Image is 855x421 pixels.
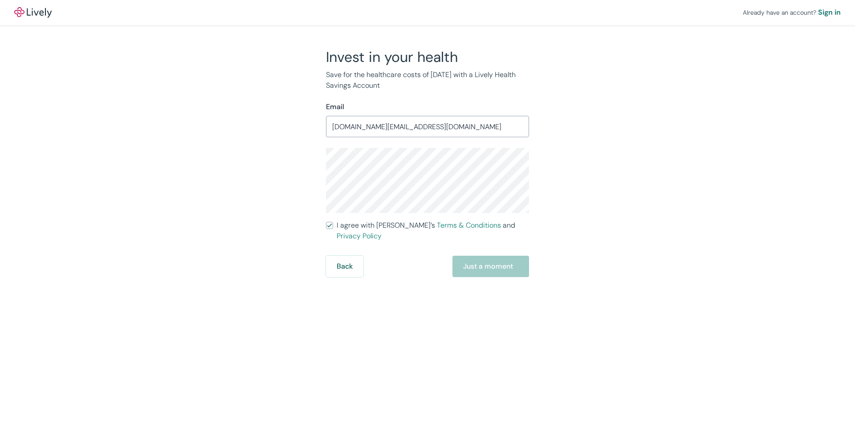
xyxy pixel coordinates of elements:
[437,221,501,230] a: Terms & Conditions
[743,7,841,18] div: Already have an account?
[14,7,52,18] img: Lively
[337,231,382,241] a: Privacy Policy
[337,220,529,241] span: I agree with [PERSON_NAME]’s and
[326,69,529,91] p: Save for the healthcare costs of [DATE] with a Lively Health Savings Account
[818,7,841,18] a: Sign in
[326,256,363,277] button: Back
[326,48,529,66] h2: Invest in your health
[326,102,344,112] label: Email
